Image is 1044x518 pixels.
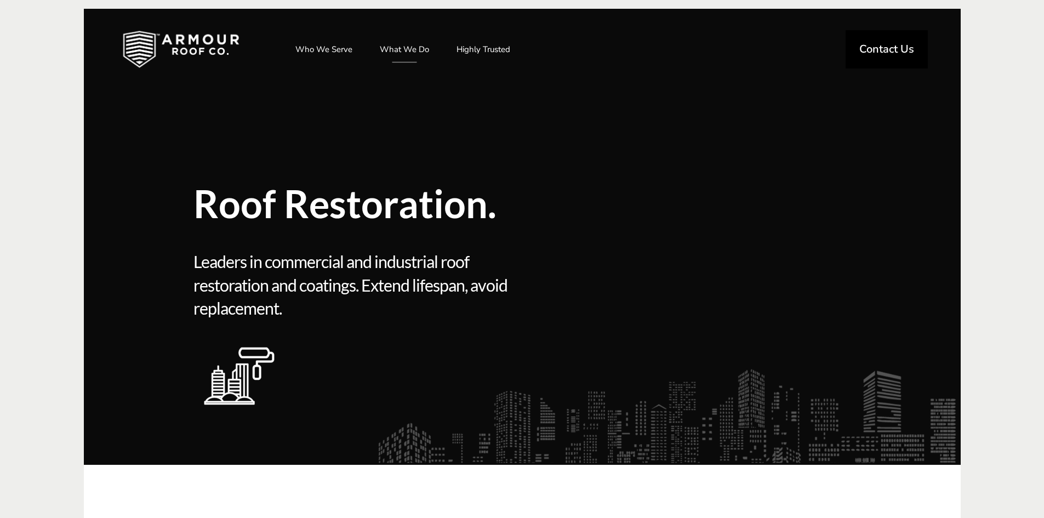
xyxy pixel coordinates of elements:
[105,22,256,77] img: Industrial and Commercial Roofing Company | Armour Roof Co.
[284,36,363,63] a: Who We Serve
[446,36,521,63] a: Highly Trusted
[859,44,914,55] span: Contact Us
[369,36,440,63] a: What We Do
[846,30,928,69] a: Contact Us
[193,184,681,223] span: Roof Restoration.
[193,250,518,320] span: Leaders in commercial and industrial roof restoration and coatings. Extend lifespan, avoid replac...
